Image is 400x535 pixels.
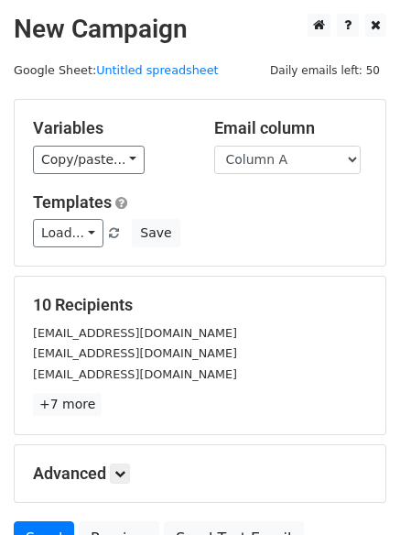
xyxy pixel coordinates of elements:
[214,118,368,138] h5: Email column
[96,63,218,77] a: Untitled spreadsheet
[264,60,386,81] span: Daily emails left: 50
[33,146,145,174] a: Copy/paste...
[33,393,102,416] a: +7 more
[33,219,103,247] a: Load...
[33,192,112,212] a: Templates
[33,295,367,315] h5: 10 Recipients
[33,346,237,360] small: [EMAIL_ADDRESS][DOMAIN_NAME]
[308,447,400,535] iframe: Chat Widget
[132,219,179,247] button: Save
[33,326,237,340] small: [EMAIL_ADDRESS][DOMAIN_NAME]
[14,63,219,77] small: Google Sheet:
[33,464,367,484] h5: Advanced
[33,367,237,381] small: [EMAIL_ADDRESS][DOMAIN_NAME]
[33,118,187,138] h5: Variables
[264,63,386,77] a: Daily emails left: 50
[14,14,386,45] h2: New Campaign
